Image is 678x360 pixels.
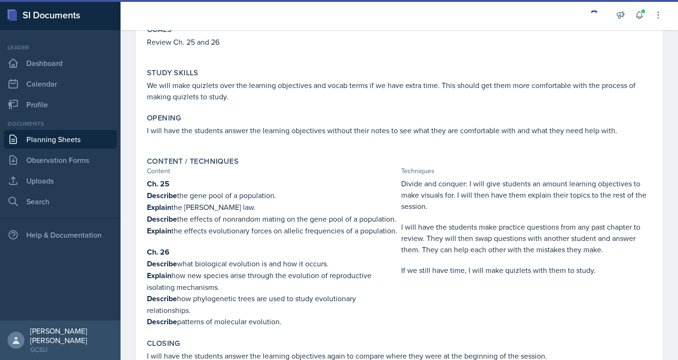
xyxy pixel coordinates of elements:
[147,178,169,189] strong: Ch. 25
[4,171,117,190] a: Uploads
[147,293,397,316] p: how phylogenetic trees are used to study evolutionary relationships.
[147,258,397,270] p: what biological evolution is and how it occurs.
[147,80,652,102] p: We will make quizlets over the learning objectives and vocab terms if we have extra time. This sh...
[401,178,652,212] p: Divide and conquer: I will give students an amount learning objectives to make visuals for. I wil...
[147,190,397,201] p: the gene pool of a population.
[147,157,239,166] label: Content / Techniques
[147,201,397,213] p: the [PERSON_NAME] law.
[4,95,117,114] a: Profile
[30,345,113,354] div: GCSU
[401,166,652,176] div: Techniques
[30,326,113,345] div: [PERSON_NAME] [PERSON_NAME]
[147,125,652,136] p: I will have the students answer the learning objectives without their notes to see what they are ...
[147,258,177,269] strong: Describe
[4,120,117,128] div: Documents
[401,264,652,276] p: If we still have time, I will make quizlets with them to study.
[147,225,171,236] strong: Explain
[147,270,397,293] p: how new species arise through the evolution of reproductive isolating mechanisms.
[147,225,397,237] p: the effects evolutionary forces on allelic frequencies of a population.
[4,225,117,244] div: Help & Documentation
[4,74,117,93] a: Calendar
[4,130,117,149] a: Planning Sheets
[147,247,169,257] strong: Ch. 26
[401,221,652,255] p: I will have the students make practice questions from any past chapter to review. They will then ...
[147,36,652,48] p: Review Ch. 25 and 26
[147,316,397,328] p: patterns of molecular evolution.
[147,68,199,78] label: Study Skills
[147,293,177,304] strong: Describe
[147,166,397,176] div: Content
[147,25,172,34] label: Goals
[4,192,117,211] a: Search
[4,54,117,72] a: Dashboard
[4,43,117,52] div: Leader
[147,270,171,281] strong: Explain
[147,214,177,224] strong: Describe
[4,151,117,169] a: Observation Forms
[147,339,180,348] label: Closing
[147,190,177,201] strong: Describe
[147,213,397,225] p: the effects of nonrandom mating on the gene pool of a population.
[147,316,177,327] strong: Describe
[147,202,171,213] strong: Explain
[147,113,181,123] label: Opening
